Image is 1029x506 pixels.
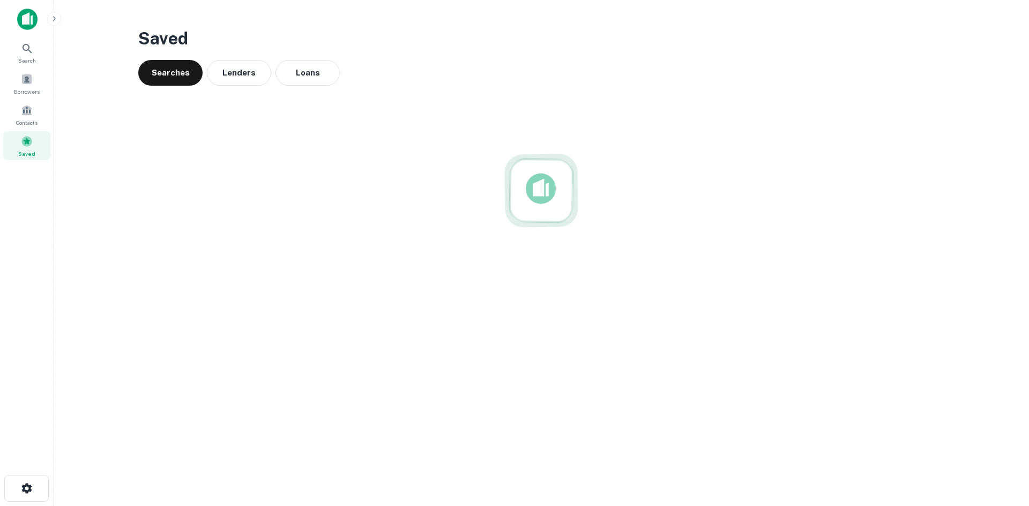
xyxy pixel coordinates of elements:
span: Saved [18,149,35,158]
span: Search [18,56,36,65]
span: Borrowers [14,87,40,96]
a: Contacts [3,100,50,129]
button: Loans [275,60,340,86]
a: Search [3,38,50,67]
button: Searches [138,60,203,86]
a: Saved [3,131,50,160]
img: capitalize-icon.png [17,9,38,30]
h3: Saved [138,26,944,51]
button: Lenders [207,60,271,86]
span: Contacts [16,118,38,127]
iframe: Chat Widget [975,420,1029,472]
a: Borrowers [3,69,50,98]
